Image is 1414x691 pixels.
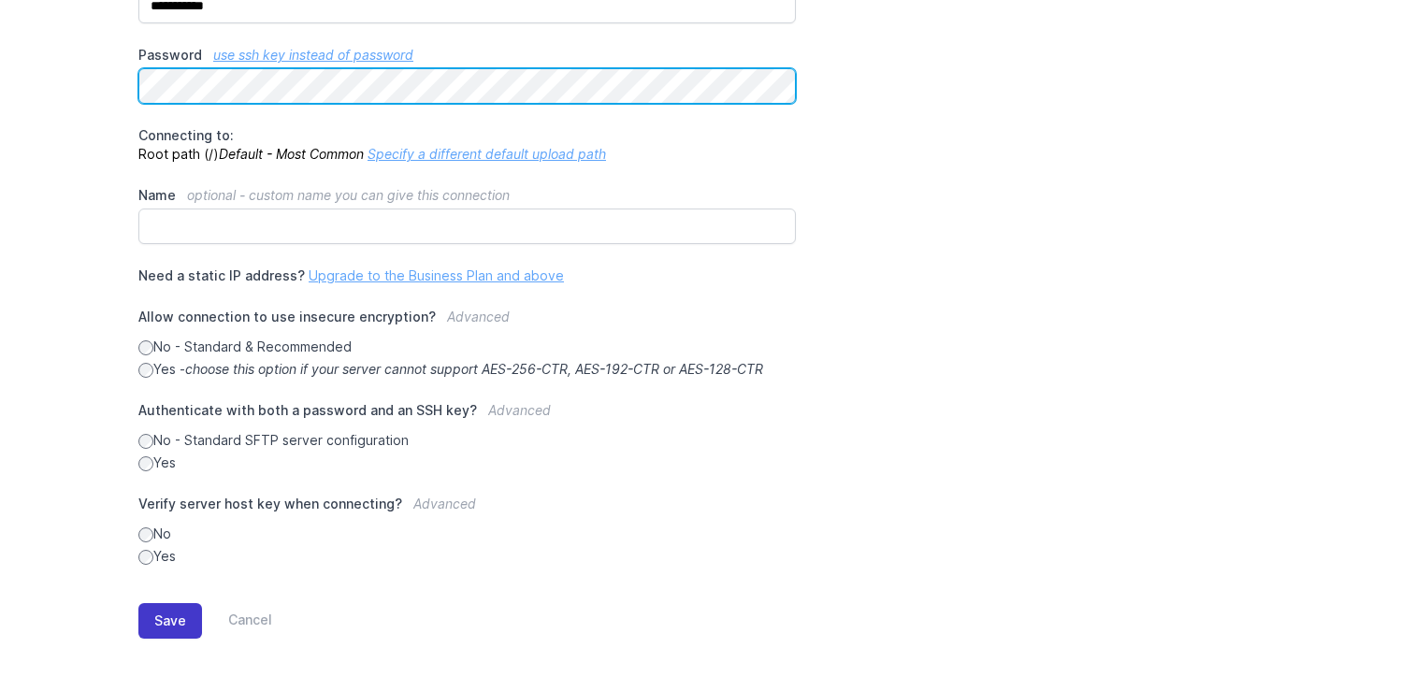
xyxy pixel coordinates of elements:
input: Yes -choose this option if your server cannot support AES-256-CTR, AES-192-CTR or AES-128-CTR [138,363,153,378]
span: Advanced [447,309,510,324]
span: Need a static IP address? [138,267,305,283]
a: Specify a different default upload path [368,146,606,162]
button: Save [138,603,202,639]
span: Advanced [488,402,551,418]
label: Yes - [138,360,796,379]
label: Yes [138,453,796,472]
span: Advanced [413,496,476,511]
input: Yes [138,550,153,565]
label: Allow connection to use insecure encryption? [138,308,796,338]
input: Yes [138,456,153,471]
i: Default - Most Common [219,146,364,162]
label: No [138,525,796,543]
input: No - Standard & Recommended [138,340,153,355]
i: choose this option if your server cannot support AES-256-CTR, AES-192-CTR or AES-128-CTR [185,361,763,377]
label: Verify server host key when connecting? [138,495,796,525]
label: No - Standard SFTP server configuration [138,431,796,450]
a: Cancel [202,603,272,639]
label: No - Standard & Recommended [138,338,796,356]
input: No - Standard SFTP server configuration [138,434,153,449]
input: No [138,527,153,542]
span: Connecting to: [138,127,234,143]
label: Password [138,46,796,65]
span: optional - custom name you can give this connection [187,187,510,203]
a: use ssh key instead of password [213,47,413,63]
p: Root path (/) [138,126,796,164]
label: Yes [138,547,796,566]
label: Authenticate with both a password and an SSH key? [138,401,796,431]
label: Name [138,186,796,205]
a: Upgrade to the Business Plan and above [309,267,564,283]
